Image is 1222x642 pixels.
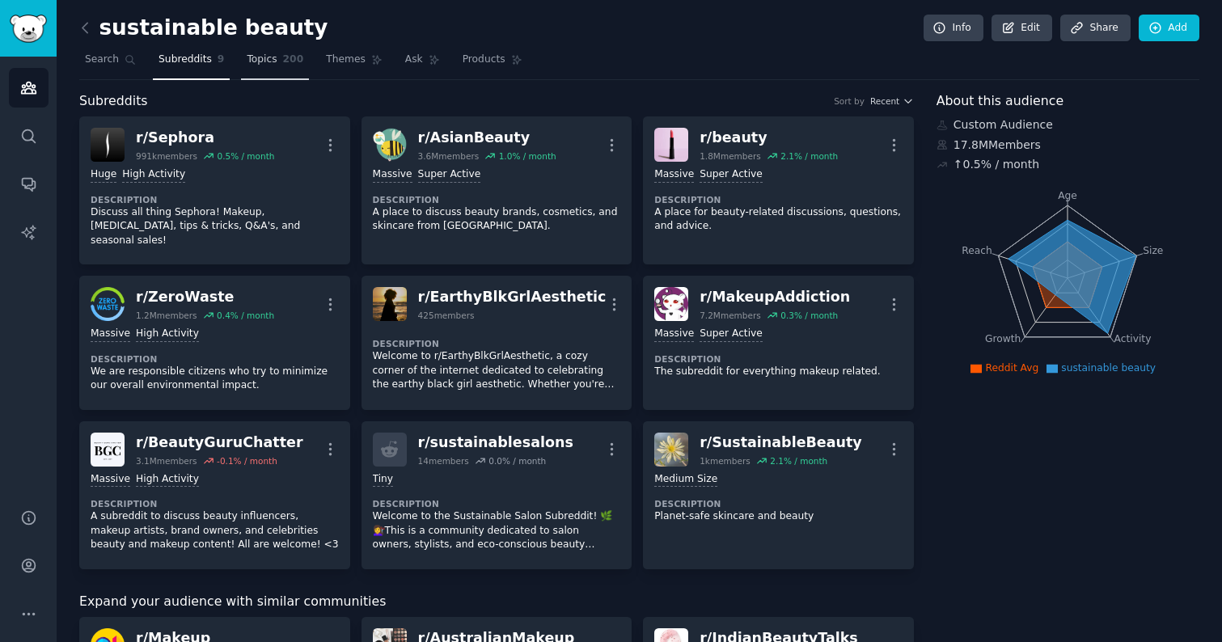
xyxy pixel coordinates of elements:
[79,421,350,569] a: BeautyGuruChatterr/BeautyGuruChatter3.1Mmembers-0.1% / monthMassiveHigh ActivityDescriptionA subr...
[79,91,148,112] span: Subreddits
[700,327,763,342] div: Super Active
[400,47,446,80] a: Ask
[91,433,125,467] img: BeautyGuruChatter
[326,53,366,67] span: Themes
[643,421,914,569] a: SustainableBeautyr/SustainableBeauty1kmembers2.1% / monthMedium SizeDescriptionPlanet-safe skinca...
[153,47,230,80] a: Subreddits9
[499,150,556,162] div: 1.0 % / month
[870,95,899,107] span: Recent
[136,433,303,453] div: r/ BeautyGuruChatter
[91,287,125,321] img: ZeroWaste
[362,276,632,410] a: EarthyBlkGrlAestheticr/EarthyBlkGrlAesthetic425membersDescriptionWelcome to r/EarthyBlkGrlAesthet...
[985,333,1021,344] tspan: Growth
[79,116,350,264] a: Sephorar/Sephora991kmembers0.5% / monthHugeHigh ActivityDescriptionDiscuss all thing Sephora! Mak...
[1139,15,1199,42] a: Add
[700,167,763,183] div: Super Active
[488,455,546,467] div: 0.0 % / month
[373,128,407,162] img: AsianBeauty
[373,498,621,509] dt: Description
[1114,333,1151,344] tspan: Activity
[654,205,903,234] p: A place for beauty-related discussions, questions, and advice.
[700,310,761,321] div: 7.2M members
[418,433,573,453] div: r/ sustainablesalons
[91,498,339,509] dt: Description
[654,353,903,365] dt: Description
[937,91,1063,112] span: About this audience
[937,137,1199,154] div: 17.8M Members
[1061,362,1156,374] span: sustainable beauty
[283,53,304,67] span: 200
[654,128,688,162] img: beauty
[373,509,621,552] p: Welcome to the Sustainable Salon Subreddit! 🌿💇‍♀️This is a community dedicated to salon owners, s...
[122,167,185,183] div: High Activity
[217,310,274,321] div: 0.4 % / month
[79,15,328,41] h2: sustainable beauty
[159,53,212,67] span: Subreddits
[418,455,469,467] div: 14 members
[953,156,1039,173] div: ↑ 0.5 % / month
[418,310,475,321] div: 425 members
[770,455,827,467] div: 2.1 % / month
[992,15,1052,42] a: Edit
[136,150,197,162] div: 991k members
[654,433,688,467] img: SustainableBeauty
[1058,190,1077,201] tspan: Age
[643,276,914,410] a: MakeupAddictionr/MakeupAddiction7.2Mmembers0.3% / monthMassiveSuper ActiveDescriptionThe subreddi...
[780,310,838,321] div: 0.3 % / month
[1143,244,1163,256] tspan: Size
[700,433,862,453] div: r/ SustainableBeauty
[373,167,412,183] div: Massive
[654,194,903,205] dt: Description
[654,287,688,321] img: MakeupAddiction
[362,421,632,569] a: r/sustainablesalons14members0.0% / monthTinyDescriptionWelcome to the Sustainable Salon Subreddit...
[91,365,339,393] p: We are responsible citizens who try to minimize our overall environmental impact.
[373,205,621,234] p: A place to discuss beauty brands, cosmetics, and skincare from [GEOGRAPHIC_DATA].
[136,128,274,148] div: r/ Sephora
[136,327,199,342] div: High Activity
[247,53,277,67] span: Topics
[79,592,386,612] span: Expand your audience with similar communities
[700,455,751,467] div: 1k members
[654,167,694,183] div: Massive
[985,362,1038,374] span: Reddit Avg
[418,128,556,148] div: r/ AsianBeauty
[79,276,350,410] a: ZeroWaster/ZeroWaste1.2Mmembers0.4% / monthMassiveHigh ActivityDescriptionWe are responsible citi...
[418,287,607,307] div: r/ EarthyBlkGrlAesthetic
[654,365,903,379] p: The subreddit for everything makeup related.
[373,349,621,392] p: Welcome to r/EarthyBlkGrlAesthetic, a cozy corner of the internet dedicated to celebrating the ea...
[373,287,407,321] img: EarthyBlkGrlAesthetic
[373,338,621,349] dt: Description
[654,498,903,509] dt: Description
[418,167,481,183] div: Super Active
[320,47,388,80] a: Themes
[405,53,423,67] span: Ask
[654,472,717,488] div: Medium Size
[700,150,761,162] div: 1.8M members
[136,287,274,307] div: r/ ZeroWaste
[643,116,914,264] a: beautyr/beauty1.8Mmembers2.1% / monthMassiveSuper ActiveDescriptionA place for beauty-related dis...
[85,53,119,67] span: Search
[937,116,1199,133] div: Custom Audience
[91,472,130,488] div: Massive
[217,455,277,467] div: -0.1 % / month
[463,53,505,67] span: Products
[1060,15,1130,42] a: Share
[217,150,274,162] div: 0.5 % / month
[91,509,339,552] p: A subreddit to discuss beauty influencers, makeup artists, brand owners, and celebrities beauty a...
[373,194,621,205] dt: Description
[241,47,309,80] a: Topics200
[924,15,983,42] a: Info
[79,47,142,80] a: Search
[91,167,116,183] div: Huge
[136,472,199,488] div: High Activity
[10,15,47,43] img: GummySearch logo
[962,244,992,256] tspan: Reach
[457,47,528,80] a: Products
[91,128,125,162] img: Sephora
[136,310,197,321] div: 1.2M members
[91,353,339,365] dt: Description
[654,509,903,524] p: Planet-safe skincare and beauty
[418,150,480,162] div: 3.6M members
[700,287,850,307] div: r/ MakeupAddiction
[91,327,130,342] div: Massive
